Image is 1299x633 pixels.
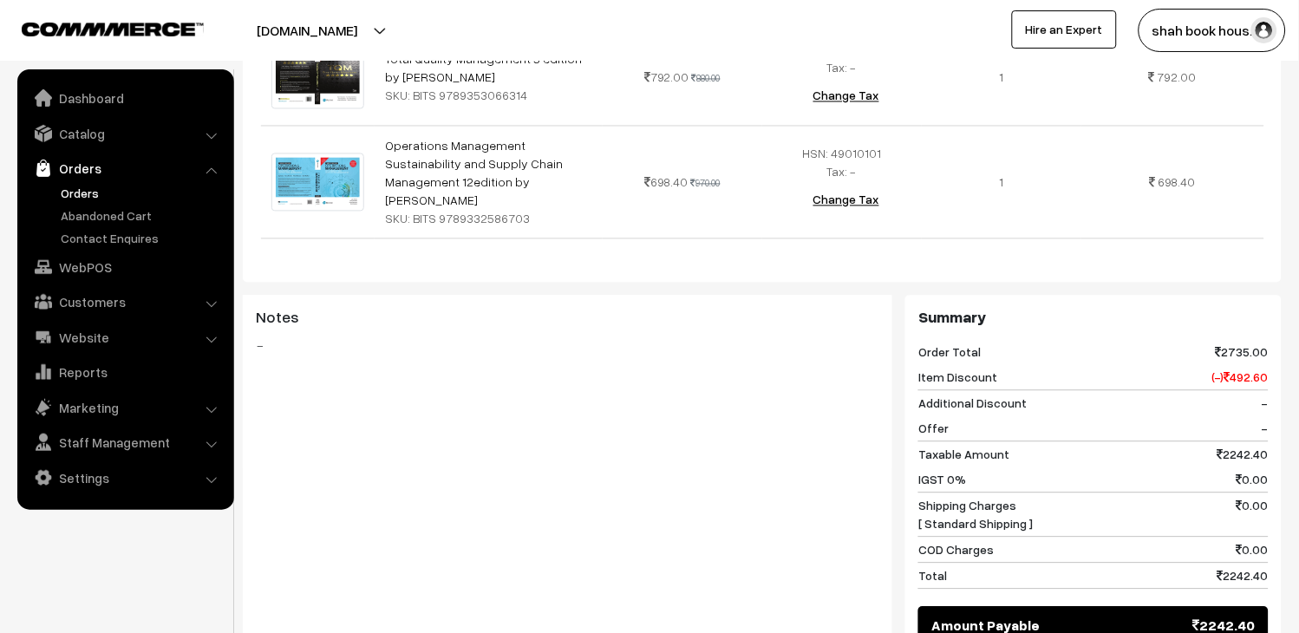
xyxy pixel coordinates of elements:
[22,17,173,38] a: COMMMERCE
[1212,369,1269,387] span: (-) 492.60
[691,178,721,189] strike: 970.00
[1237,541,1269,559] span: 0.00
[385,139,563,208] a: Operations Management Sustainability and Supply Chain Management 12edition by [PERSON_NAME]
[918,471,966,489] span: IGST 0%
[803,42,882,75] span: HSN: 49010101 Tax: -
[22,286,228,317] a: Customers
[1217,567,1269,585] span: 2242.40
[22,23,204,36] img: COMMMERCE
[1000,70,1004,85] span: 1
[800,181,893,219] button: Change Tax
[1262,420,1269,438] span: -
[22,356,228,388] a: Reports
[56,229,228,247] a: Contact Enquires
[22,322,228,353] a: Website
[22,153,228,184] a: Orders
[1012,10,1117,49] a: Hire an Expert
[1251,17,1277,43] img: user
[196,9,418,52] button: [DOMAIN_NAME]
[271,153,364,212] img: 9789332586703.jpg
[1216,343,1269,362] span: 2735.00
[644,175,689,190] span: 698.40
[1237,471,1269,489] span: 0.00
[1237,497,1269,533] span: 0.00
[803,147,882,179] span: HSN: 49010101 Tax: -
[692,73,721,84] strike: 880.00
[918,497,1033,533] span: Shipping Charges [ Standard Shipping ]
[918,541,994,559] span: COD Charges
[1217,446,1269,464] span: 2242.40
[918,395,1027,413] span: Additional Discount
[918,309,1269,328] h3: Summary
[22,462,228,493] a: Settings
[1158,70,1197,85] span: 792.00
[1000,175,1004,190] span: 1
[256,309,879,328] h3: Notes
[918,567,947,585] span: Total
[56,206,228,225] a: Abandoned Cart
[1262,395,1269,413] span: -
[918,420,949,438] span: Offer
[256,336,879,356] blockquote: -
[22,251,228,283] a: WebPOS
[22,118,228,149] a: Catalog
[22,82,228,114] a: Dashboard
[385,87,592,105] div: SKU: BITS 9789353066314
[1158,175,1196,190] span: 698.40
[644,70,689,85] span: 792.00
[22,392,228,423] a: Marketing
[22,427,228,458] a: Staff Management
[271,47,364,109] img: 9789353066314.jpg
[918,343,981,362] span: Order Total
[918,369,997,387] span: Item Discount
[56,184,228,202] a: Orders
[918,446,1009,464] span: Taxable Amount
[1139,9,1286,52] button: shah book hous…
[800,77,893,115] button: Change Tax
[385,210,592,228] div: SKU: BITS 9789332586703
